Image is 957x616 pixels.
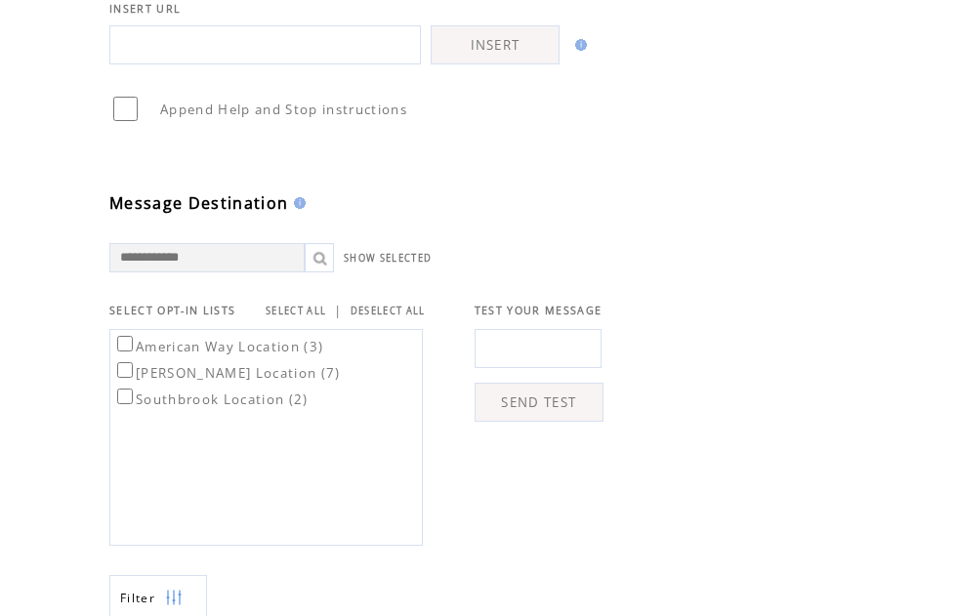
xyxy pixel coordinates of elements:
span: Message Destination [109,192,288,214]
span: Append Help and Stop instructions [160,101,407,118]
a: SELECT ALL [266,305,326,317]
a: SEND TEST [475,383,603,422]
span: INSERT URL [109,2,181,16]
span: TEST YOUR MESSAGE [475,304,603,317]
input: Southbrook Location (2) [117,389,133,404]
input: American Way Location (3) [117,336,133,351]
span: Show filters [120,590,155,606]
input: [PERSON_NAME] Location (7) [117,362,133,378]
span: | [334,302,342,319]
a: INSERT [431,25,560,64]
label: [PERSON_NAME] Location (7) [113,364,341,382]
a: DESELECT ALL [351,305,426,317]
label: Southbrook Location (2) [113,390,309,408]
img: help.gif [288,197,306,209]
img: help.gif [569,39,587,51]
span: SELECT OPT-IN LISTS [109,304,235,317]
a: SHOW SELECTED [344,252,432,265]
label: American Way Location (3) [113,338,323,355]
